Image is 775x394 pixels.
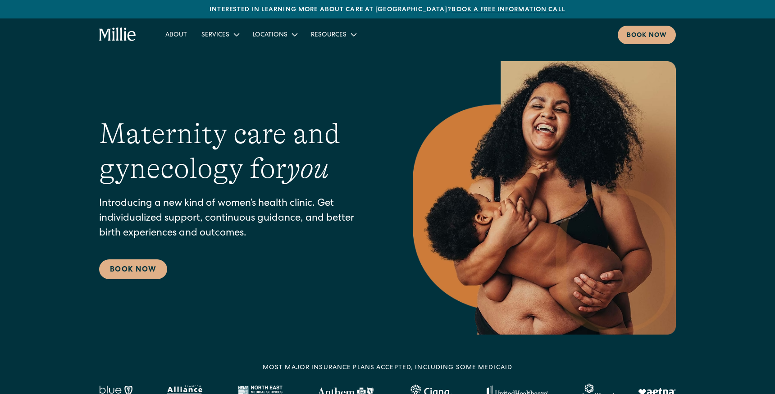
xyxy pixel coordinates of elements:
[99,197,377,241] p: Introducing a new kind of women’s health clinic. Get individualized support, continuous guidance,...
[263,363,512,373] div: MOST MAJOR INSURANCE PLANS ACCEPTED, INCLUDING some MEDICAID
[194,27,246,42] div: Services
[99,117,377,186] h1: Maternity care and gynecology for
[201,31,229,40] div: Services
[246,27,304,42] div: Locations
[287,152,329,185] em: you
[253,31,287,40] div: Locations
[451,7,565,13] a: Book a free information call
[618,26,676,44] a: Book now
[413,61,676,335] img: Smiling mother with her baby in arms, celebrating body positivity and the nurturing bond of postp...
[99,259,167,279] a: Book Now
[304,27,363,42] div: Resources
[99,27,137,42] a: home
[627,31,667,41] div: Book now
[158,27,194,42] a: About
[311,31,346,40] div: Resources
